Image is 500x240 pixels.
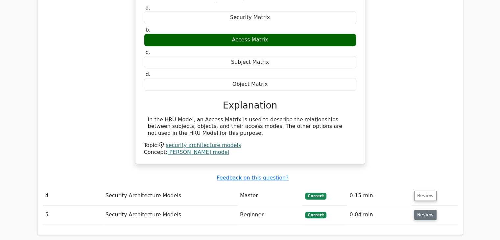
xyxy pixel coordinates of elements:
span: d. [146,71,151,77]
div: Object Matrix [144,78,356,91]
div: Access Matrix [144,34,356,46]
span: b. [146,27,151,33]
span: Correct [305,193,326,199]
a: Feedback on this question? [217,175,288,181]
a: [PERSON_NAME] model [167,149,229,155]
div: Topic: [144,142,356,149]
td: 4 [43,186,103,205]
a: security architecture models [166,142,241,148]
td: 0:04 min. [347,205,412,224]
td: Master [237,186,302,205]
button: Review [414,191,437,201]
div: Security Matrix [144,11,356,24]
td: Beginner [237,205,302,224]
span: Correct [305,212,326,218]
td: Security Architecture Models [103,186,237,205]
span: c. [146,49,150,55]
button: Review [414,210,437,220]
h3: Explanation [148,100,352,111]
div: In the HRU Model, an Access Matrix is used to describe the relationships between subjects, object... [148,116,352,137]
div: Subject Matrix [144,56,356,69]
div: Concept: [144,149,356,156]
td: 0:15 min. [347,186,412,205]
span: a. [146,5,151,11]
td: 5 [43,205,103,224]
td: Security Architecture Models [103,205,237,224]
